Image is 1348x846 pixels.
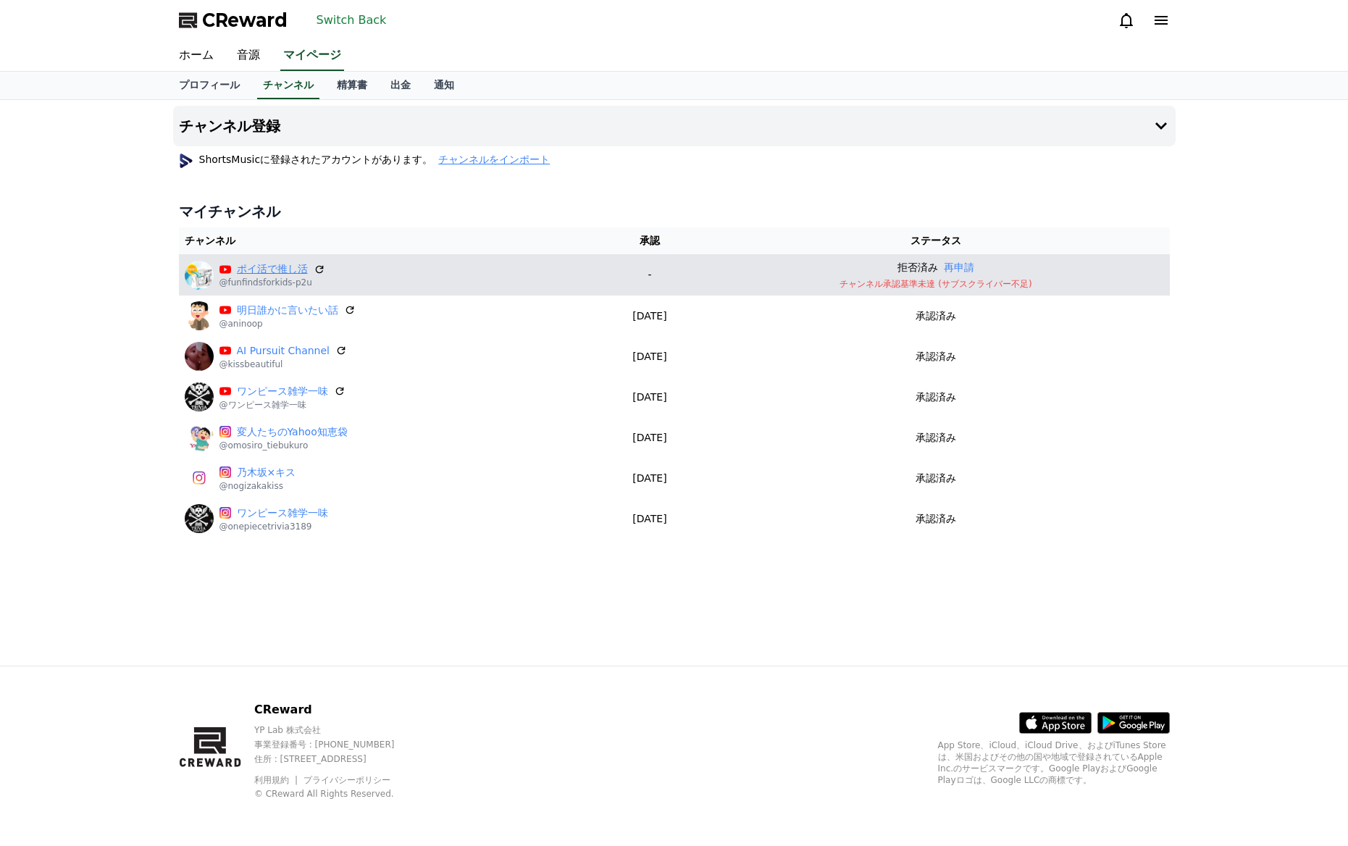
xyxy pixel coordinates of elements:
[311,9,393,32] button: Switch Back
[438,152,550,167] button: チャンネルをインポート
[225,41,272,71] a: 音源
[237,261,308,277] a: ポイ活で推し活
[237,424,348,440] a: 変人たちのYahoo知恵袋
[916,511,956,527] p: 承認済み
[219,318,356,330] p: @aninoop
[219,480,296,492] p: @nogizakakiss
[254,724,423,736] p: YP Lab 株式会社
[703,227,1170,254] th: ステータス
[179,152,550,167] p: ShortsMusicに登録されたアカウントがあります。
[237,343,330,359] a: AI Pursuit Channel
[219,440,348,451] p: @omosiro_tiebukuro
[603,430,696,445] p: [DATE]
[254,788,423,800] p: © CReward All Rights Reserved.
[202,9,288,32] span: CReward
[422,72,466,99] a: 通知
[219,359,347,370] p: @kissbeautiful
[167,41,225,71] a: ホーム
[179,201,1170,222] h4: マイチャンネル
[219,521,328,532] p: @onepiecetrivia3189
[237,465,296,480] a: 乃木坂×キス
[185,261,214,290] img: ポイ活で推し活
[219,277,325,288] p: @funfindsforkids-p2u
[916,309,956,324] p: 承認済み
[254,739,423,750] p: 事業登録番号 : [PHONE_NUMBER]
[185,301,214,330] img: 明日誰かに言いたい話
[325,72,379,99] a: 精算書
[916,471,956,486] p: 承認済み
[603,471,696,486] p: [DATE]
[916,390,956,405] p: 承認済み
[916,430,956,445] p: 承認済み
[938,740,1170,786] p: App Store、iCloud、iCloud Drive、およびiTunes Storeは、米国およびその他の国や地域で登録されているApple Inc.のサービスマークです。Google P...
[173,106,1176,146] button: チャンネル登録
[603,349,696,364] p: [DATE]
[603,390,696,405] p: [DATE]
[603,267,696,282] p: -
[897,260,938,275] p: 拒否済み
[708,278,1164,290] p: チャンネル承認基準未達 (サブスクライバー不足)
[179,118,280,134] h4: チャンネル登録
[603,511,696,527] p: [DATE]
[379,72,422,99] a: 出金
[254,775,300,785] a: 利用規約
[237,384,328,399] a: ワンピース雑学一味
[167,72,251,99] a: プロフィール
[603,309,696,324] p: [DATE]
[916,349,956,364] p: 承認済み
[237,303,338,318] a: 明日誰かに言いたい話
[179,154,193,168] img: profile
[185,504,214,533] img: ワンピース雑学一味
[257,72,319,99] a: チャンネル
[185,423,214,452] img: 変人たちのYahoo知恵袋
[219,399,346,411] p: @ワンピース雑学一味
[254,753,423,765] p: 住所 : [STREET_ADDRESS]
[254,701,423,719] p: CReward
[185,464,214,493] img: 乃木坂×キス
[303,775,390,785] a: プライバシーポリシー
[185,342,214,371] img: AI Pursuit Channel
[597,227,702,254] th: 承認
[280,41,344,71] a: マイページ
[179,9,288,32] a: CReward
[944,260,974,275] button: 再申請
[185,382,214,411] img: ワンピース雑学一味
[179,227,598,254] th: チャンネル
[237,506,328,521] a: ワンピース雑学一味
